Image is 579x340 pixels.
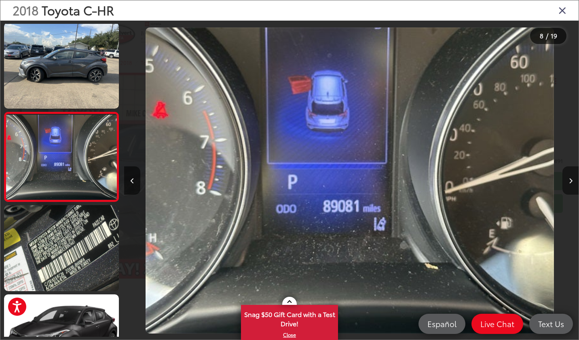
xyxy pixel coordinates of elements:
i: Close gallery [558,5,566,15]
span: Snag $50 Gift Card with a Test Drive! [242,306,337,330]
a: Español [418,314,465,334]
span: / [545,33,549,39]
span: 2018 [13,1,38,19]
a: Text Us [529,314,573,334]
img: 2018 Toyota C-HR XLE [5,115,118,199]
span: Text Us [534,319,568,329]
button: Next image [562,166,579,195]
img: 2018 Toyota C-HR XLE [3,204,120,292]
span: Live Chat [476,319,518,329]
span: Toyota C-HR [42,1,114,19]
button: Previous image [124,166,140,195]
span: 8 [540,31,543,40]
div: 2018 Toyota C-HR XLE 7 [123,27,577,334]
img: 2018 Toyota C-HR XLE [146,27,554,334]
span: 19 [551,31,557,40]
img: 2018 Toyota C-HR XLE [3,22,120,109]
span: Español [423,319,461,329]
a: Live Chat [471,314,523,334]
